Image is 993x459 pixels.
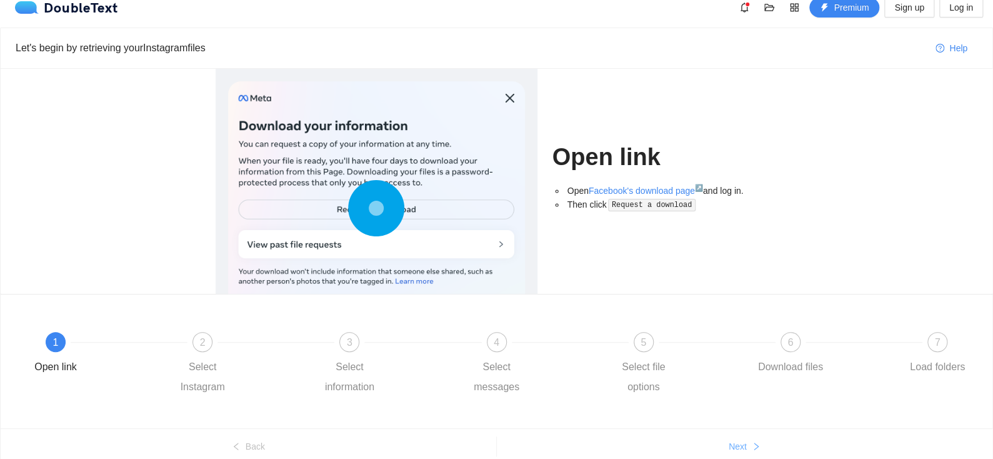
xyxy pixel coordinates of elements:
div: Load folders [910,357,965,377]
button: question-circleHelp [926,38,977,58]
div: Select messages [461,357,533,397]
span: Help [949,41,967,55]
div: Open link [34,357,77,377]
span: question-circle [936,44,944,54]
span: 7 [935,337,941,348]
span: Log in [949,1,973,14]
div: 4Select messages [461,332,607,397]
span: folder-open [760,3,779,13]
span: Sign up [894,1,924,14]
li: Open and log in. [565,184,778,198]
div: Select file options [607,357,680,397]
div: Select information [313,357,386,397]
img: logo [15,1,44,14]
a: logoDoubleText [15,1,118,14]
li: Then click [565,198,778,212]
div: DoubleText [15,1,118,14]
button: Nextright [497,436,993,456]
div: 2Select Instagram [166,332,313,397]
span: appstore [785,3,804,13]
span: 3 [347,337,352,348]
sup: ↗ [695,184,703,191]
span: bell [735,3,754,13]
h1: Open link [552,143,778,172]
code: Request a download [608,199,696,211]
div: 7Load folders [901,332,974,377]
a: Facebook's download page↗ [589,186,703,196]
div: 6Download files [754,332,901,377]
span: 1 [53,337,59,348]
div: 5Select file options [607,332,754,397]
span: 6 [787,337,793,348]
div: Let's begin by retrieving your Instagram files [16,40,926,56]
div: Download files [758,357,823,377]
span: thunderbolt [820,3,829,13]
span: Next [729,440,747,453]
div: Select Instagram [166,357,239,397]
span: 5 [641,337,646,348]
div: 3Select information [313,332,460,397]
span: right [752,442,761,452]
button: leftBack [1,436,496,456]
span: 2 [200,337,206,348]
span: 4 [494,337,499,348]
div: 1Open link [19,332,166,377]
span: Premium [834,1,869,14]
